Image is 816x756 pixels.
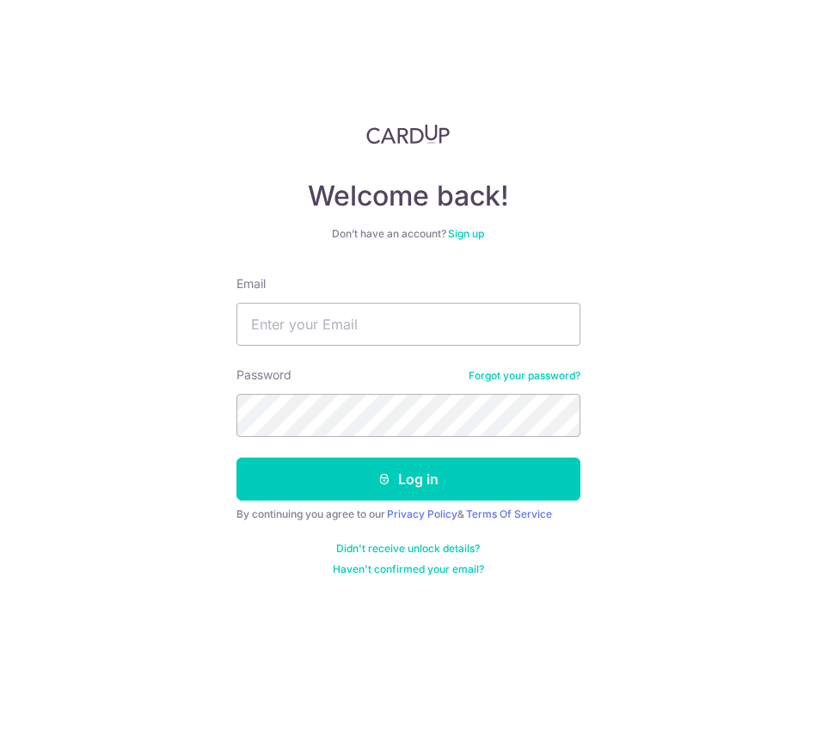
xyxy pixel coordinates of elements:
div: Don’t have an account? [236,227,580,241]
a: Terms Of Service [466,507,552,520]
label: Email [236,275,266,292]
a: Sign up [448,227,484,240]
a: Didn't receive unlock details? [336,542,480,556]
label: Password [236,366,291,384]
img: CardUp Logo [366,124,451,144]
div: By continuing you agree to our & [236,507,580,521]
a: Forgot your password? [469,369,580,383]
a: Haven't confirmed your email? [333,562,484,576]
h4: Welcome back! [236,179,580,213]
button: Log in [236,458,580,501]
a: Privacy Policy [387,507,457,520]
input: Enter your Email [236,303,580,346]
